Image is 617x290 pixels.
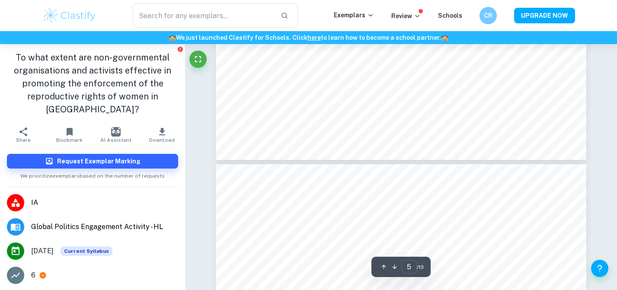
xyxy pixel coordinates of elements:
[133,3,274,28] input: Search for any exemplars...
[189,51,207,68] button: Fullscreen
[31,222,178,232] span: Global Politics Engagement Activity - HL
[20,169,165,180] span: We prioritize exemplars based on the number of requests
[111,127,121,137] img: AI Assistant
[56,137,83,143] span: Bookmark
[177,46,183,52] button: Report issue
[169,34,176,41] span: 🏫
[417,263,424,271] span: / 13
[441,34,448,41] span: 🏫
[31,270,35,280] p: 6
[307,34,321,41] a: here
[514,8,575,23] button: UPGRADE NOW
[591,260,608,277] button: Help and Feedback
[391,11,421,21] p: Review
[7,51,178,116] h1: To what extent are non-governmental organisations and activists effective in promoting the enforc...
[483,11,493,20] h6: CR
[31,246,54,256] span: [DATE]
[438,12,462,19] a: Schools
[100,137,131,143] span: AI Assistant
[61,246,112,256] span: Current Syllabus
[149,137,175,143] span: Download
[93,123,139,147] button: AI Assistant
[57,156,141,166] h6: Request Exemplar Marking
[480,7,497,24] button: CR
[31,198,178,208] span: IA
[61,246,112,256] div: This exemplar is based on the current syllabus. Feel free to refer to it for inspiration/ideas wh...
[139,123,185,147] button: Download
[334,10,374,20] p: Exemplars
[16,137,31,143] span: Share
[42,7,97,24] img: Clastify logo
[46,123,93,147] button: Bookmark
[7,154,178,169] button: Request Exemplar Marking
[2,33,615,42] h6: We just launched Clastify for Schools. Click to learn how to become a school partner.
